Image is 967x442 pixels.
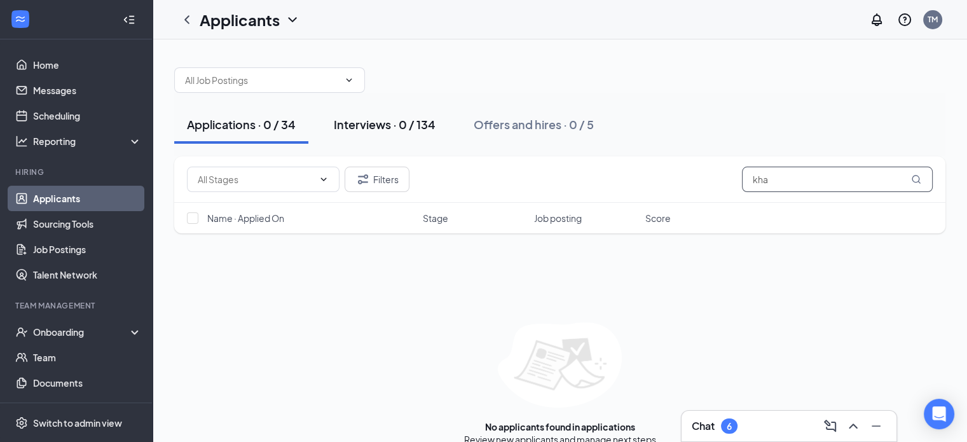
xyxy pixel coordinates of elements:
[866,416,886,436] button: Minimize
[33,370,142,396] a: Documents
[33,186,142,211] a: Applicants
[33,52,142,78] a: Home
[868,418,884,434] svg: Minimize
[33,78,142,103] a: Messages
[911,174,921,184] svg: MagnifyingGlass
[843,416,863,436] button: ChevronUp
[15,417,28,429] svg: Settings
[820,416,840,436] button: ComposeMessage
[198,172,313,186] input: All Stages
[15,326,28,338] svg: UserCheck
[187,116,296,132] div: Applications · 0 / 34
[334,116,435,132] div: Interviews · 0 / 134
[345,167,409,192] button: Filter Filters
[692,419,715,433] h3: Chat
[33,237,142,262] a: Job Postings
[823,418,838,434] svg: ComposeMessage
[727,421,732,432] div: 6
[924,399,954,429] div: Open Intercom Messenger
[897,12,912,27] svg: QuestionInfo
[207,212,284,224] span: Name · Applied On
[344,75,354,85] svg: ChevronDown
[846,418,861,434] svg: ChevronUp
[423,212,448,224] span: Stage
[33,345,142,370] a: Team
[285,12,300,27] svg: ChevronDown
[33,103,142,128] a: Scheduling
[485,420,635,433] div: No applicants found in applications
[742,167,933,192] input: Search in applications
[33,396,142,421] a: Surveys
[33,262,142,287] a: Talent Network
[498,322,622,408] img: empty-state
[33,326,131,338] div: Onboarding
[179,12,195,27] svg: ChevronLeft
[185,73,339,87] input: All Job Postings
[15,167,139,177] div: Hiring
[123,13,135,26] svg: Collapse
[645,212,671,224] span: Score
[15,300,139,311] div: Team Management
[319,174,329,184] svg: ChevronDown
[33,211,142,237] a: Sourcing Tools
[928,14,938,25] div: TM
[33,417,122,429] div: Switch to admin view
[474,116,594,132] div: Offers and hires · 0 / 5
[534,212,582,224] span: Job posting
[355,172,371,187] svg: Filter
[33,135,142,148] div: Reporting
[200,9,280,31] h1: Applicants
[14,13,27,25] svg: WorkstreamLogo
[15,135,28,148] svg: Analysis
[869,12,884,27] svg: Notifications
